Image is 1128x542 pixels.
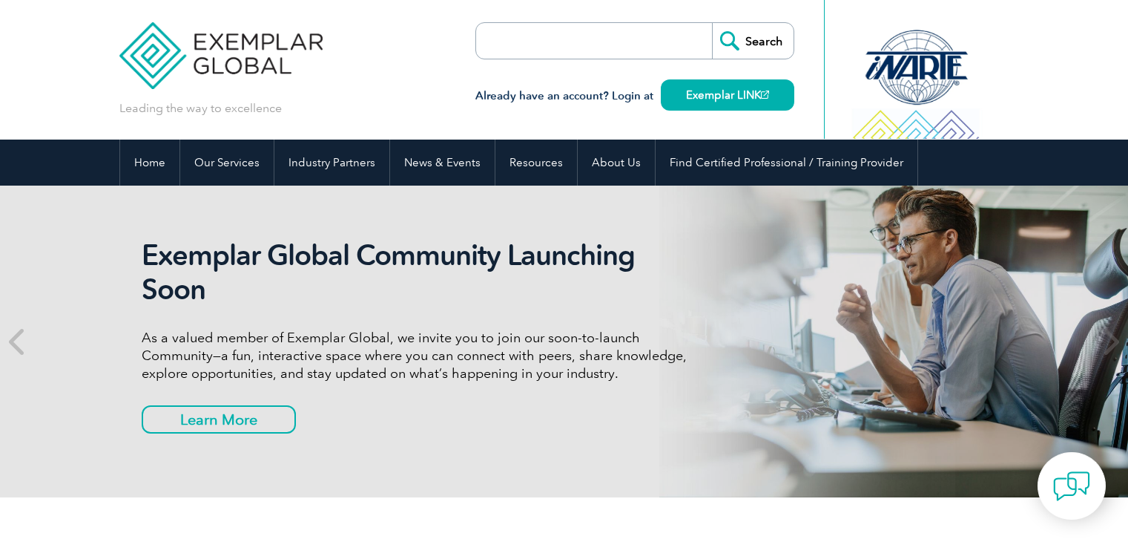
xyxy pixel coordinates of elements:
h2: Exemplar Global Community Launching Soon [142,238,698,307]
a: Our Services [180,140,274,186]
a: News & Events [390,140,495,186]
img: open_square.png [761,91,769,99]
input: Search [712,23,794,59]
a: About Us [578,140,655,186]
a: Industry Partners [274,140,389,186]
img: contact-chat.png [1053,468,1090,505]
a: Find Certified Professional / Training Provider [656,140,917,186]
a: Exemplar LINK [661,79,794,111]
p: Leading the way to excellence [119,100,282,117]
a: Home [120,140,179,186]
a: Learn More [142,405,296,434]
a: Resources [495,140,577,186]
p: As a valued member of Exemplar Global, we invite you to join our soon-to-launch Community—a fun, ... [142,329,698,382]
h3: Already have an account? Login at [475,87,794,105]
